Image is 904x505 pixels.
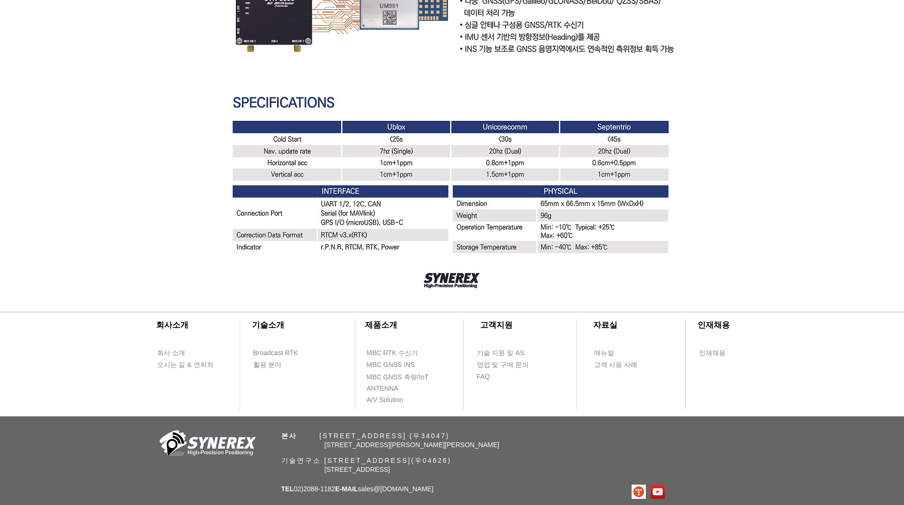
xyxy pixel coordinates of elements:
[154,429,259,460] img: 회사_로고-removebg-preview.png
[281,485,294,493] span: TEL
[253,359,308,371] a: 활용 분야
[373,485,433,493] a: @[DOMAIN_NAME]
[366,394,421,406] a: A/V Solution
[476,371,531,383] a: FAQ
[594,360,638,370] span: 고객 사용 사례
[157,360,214,370] span: 오시는 길 & 연락처
[366,359,426,371] a: MBC GNSS INS
[594,349,614,358] span: 매뉴얼
[325,466,390,473] span: [STREET_ADDRESS]
[157,347,211,359] a: 회사 소개
[477,372,490,382] span: FAQ
[594,359,648,371] a: 고객 사용 사례
[699,349,726,358] span: 인재채용
[795,464,904,505] iframe: Wix Chat
[367,349,419,358] span: MBC RTK 수신기
[476,347,548,359] a: 기술 지원 및 AS
[253,360,282,370] span: 활용 분야
[367,360,415,370] span: MBC GNSS INS
[366,383,421,395] a: ANTENNA
[367,384,399,394] span: ANTENNA
[281,432,298,440] span: 본사
[157,349,186,358] span: 회사 소개
[366,347,438,359] a: MBC RTK 수신기
[367,373,429,382] span: MBC GNSS 측량/IoT
[325,441,500,449] span: [STREET_ADDRESS][PERSON_NAME][PERSON_NAME]
[281,432,450,440] span: ​ [STREET_ADDRESS] (우34047)
[698,321,730,330] span: ​인재채용
[594,347,648,359] a: 매뉴얼
[476,359,531,371] a: 영업 및 구매 문의
[281,457,452,464] span: 기술연구소 [STREET_ADDRESS](우04626)
[156,321,188,330] span: ​회사소개
[699,347,744,359] a: 인재채용
[477,360,529,370] span: 영업 및 구매 문의
[252,321,284,330] span: ​기술소개
[480,321,513,330] span: ​고객지원
[632,485,646,499] img: 티스토리로고
[651,485,665,499] img: 유튜브 사회 아이콘
[366,371,449,383] a: MBC GNSS 측량/IoT
[335,485,358,493] span: E-MAIL
[253,349,298,358] span: Broadcast RTK
[253,347,308,359] a: Broadcast RTK
[593,321,617,330] span: ​자료실
[632,485,665,499] ul: SNS 모음
[157,359,221,371] a: 오시는 길 & 연락처
[477,349,524,358] span: 기술 지원 및 AS
[281,485,434,493] span: 02)2088-1182 sales
[365,321,397,330] span: ​제품소개
[367,395,403,405] span: A/V Solution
